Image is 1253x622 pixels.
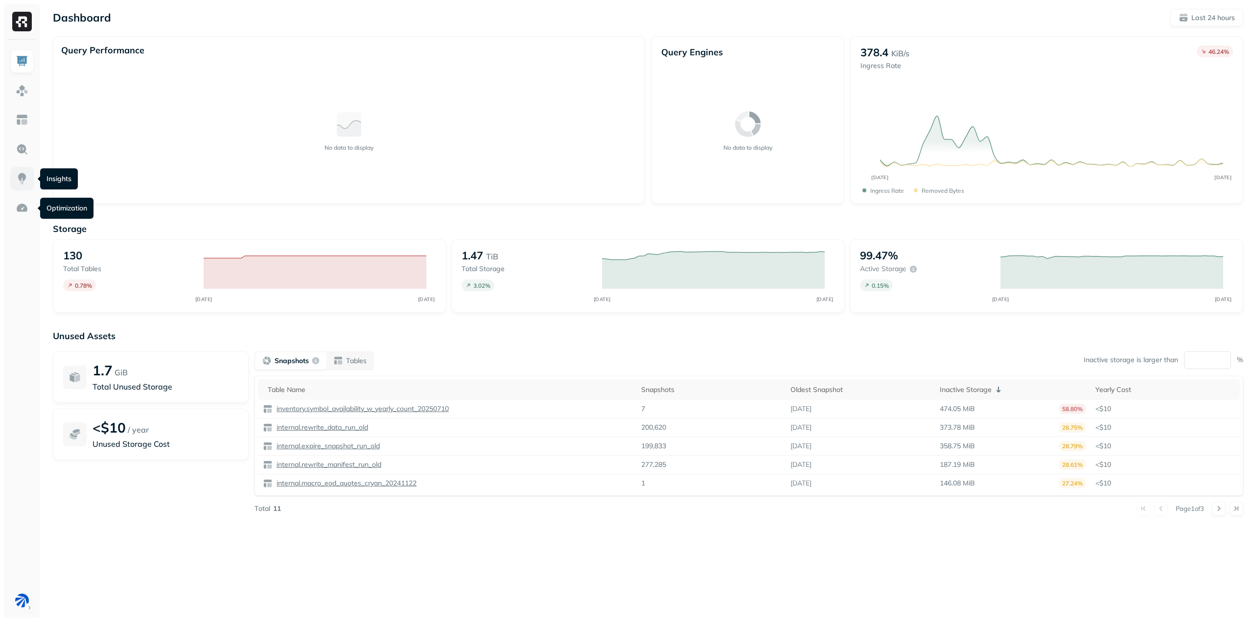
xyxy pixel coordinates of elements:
p: Removed bytes [922,187,964,194]
p: 28.61% [1059,460,1086,470]
p: 1.7 [93,362,113,379]
p: 146.08 MiB [940,479,975,488]
p: [DATE] [790,460,812,469]
div: Table Name [268,385,631,394]
tspan: [DATE] [1215,174,1232,180]
p: 1.47 [462,249,483,262]
p: Inactive storage is larger than [1084,355,1178,365]
p: Last 24 hours [1191,13,1235,23]
p: Total [255,504,270,513]
p: 1 [641,479,645,488]
div: Snapshots [641,385,781,394]
p: 58.80% [1059,404,1086,414]
p: <$10 [93,419,126,436]
img: table [263,479,273,488]
p: 11 [273,504,281,513]
button: Last 24 hours [1170,9,1243,26]
p: <$10 [1095,423,1235,432]
a: internal.macro_eod_quotes_cryan_20241122 [273,479,417,488]
p: Page 1 of 3 [1176,504,1204,513]
p: 199,833 [641,441,666,451]
div: Optimization [40,198,93,219]
div: Oldest Snapshot [790,385,930,394]
p: 358.75 MiB [940,441,975,451]
p: 378.4 [860,46,888,59]
a: internal.rewrite_manifest_run_old [273,460,381,469]
p: 200,620 [641,423,666,432]
p: [DATE] [790,441,812,451]
p: TiB [486,251,498,262]
p: 7 [641,404,645,414]
img: Insights [16,172,28,185]
tspan: [DATE] [872,174,889,180]
p: / year [128,424,149,436]
p: 3.02 % [473,282,490,289]
tspan: [DATE] [418,296,435,302]
p: Query Engines [661,46,834,58]
p: 130 [63,249,82,262]
img: Asset Explorer [16,114,28,126]
p: Ingress Rate [860,61,909,70]
p: Unused Storage Cost [93,438,238,450]
p: 46.24 % [1208,48,1229,55]
a: internal.rewrite_data_run_old [273,423,368,432]
p: Ingress Rate [870,187,904,194]
img: table [263,441,273,451]
p: 99.47% [860,249,898,262]
p: 0.15 % [872,282,889,289]
tspan: [DATE] [992,296,1009,302]
p: 474.05 MiB [940,404,975,414]
p: Total tables [63,264,194,274]
img: table [263,404,273,414]
p: % [1237,355,1243,365]
div: Insights [40,168,78,189]
p: 27.24% [1059,478,1086,488]
p: <$10 [1095,404,1235,414]
p: internal.rewrite_data_run_old [275,423,368,432]
img: Assets [16,84,28,97]
tspan: [DATE] [195,296,212,302]
div: Yearly Cost [1095,385,1235,394]
p: GiB [115,367,128,378]
p: No data to display [325,144,373,151]
p: 28.75% [1059,422,1086,433]
p: internal.expire_snapshot_run_old [275,441,380,451]
p: Total Unused Storage [93,381,238,392]
tspan: [DATE] [593,296,610,302]
p: <$10 [1095,460,1235,469]
p: Inactive Storage [940,385,992,394]
p: 373.78 MiB [940,423,975,432]
p: internal.rewrite_manifest_run_old [275,460,381,469]
p: Tables [346,356,367,366]
p: Query Performance [61,45,144,56]
img: Optimization [16,202,28,214]
img: Ryft [12,12,32,31]
img: Query Explorer [16,143,28,156]
p: Unused Assets [53,330,1243,342]
p: Storage [53,223,1243,234]
tspan: [DATE] [816,296,833,302]
p: 277,285 [641,460,666,469]
p: [DATE] [790,423,812,432]
img: table [263,460,273,470]
p: 0.78 % [75,282,92,289]
p: <$10 [1095,441,1235,451]
p: [DATE] [790,404,812,414]
p: [DATE] [790,479,812,488]
img: Dashboard [16,55,28,68]
p: inventory.symbol_availability_w_yearly_count_20250710 [275,404,449,414]
img: table [263,423,273,433]
a: inventory.symbol_availability_w_yearly_count_20250710 [273,404,449,414]
p: <$10 [1095,479,1235,488]
p: Snapshots [275,356,309,366]
p: Total storage [462,264,592,274]
p: 28.79% [1059,441,1086,451]
p: 187.19 MiB [940,460,975,469]
p: No data to display [723,144,772,151]
p: Active storage [860,264,906,274]
p: internal.macro_eod_quotes_cryan_20241122 [275,479,417,488]
img: BAM [15,594,29,607]
tspan: [DATE] [1214,296,1231,302]
p: Dashboard [53,11,111,24]
p: KiB/s [891,47,909,59]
